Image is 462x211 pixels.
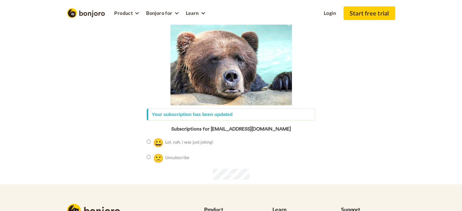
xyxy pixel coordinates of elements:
a: Product [111,6,143,19]
a: Login [320,6,340,19]
input: Submit [213,169,249,180]
a: Start free trial [344,6,395,20]
input: 😀Lol, nah, i was just joking! [147,140,151,144]
img: Bonjoro Logo [67,8,105,18]
a: Bonjoro for [142,6,182,19]
div: Your subscription has been updated [147,108,315,121]
h3: Subscriptions for [EMAIL_ADDRESS][DOMAIN_NAME] [147,127,315,132]
label: Lol, nah, i was just joking! [147,136,214,149]
span: 🙁 [153,153,164,163]
label: Unsubscribe [147,151,189,164]
a: Learn [182,6,209,19]
a: Bonjoro Logo [67,10,105,15]
input: 🙁Unsubscribe [147,155,151,159]
span: 😀 [153,137,164,148]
